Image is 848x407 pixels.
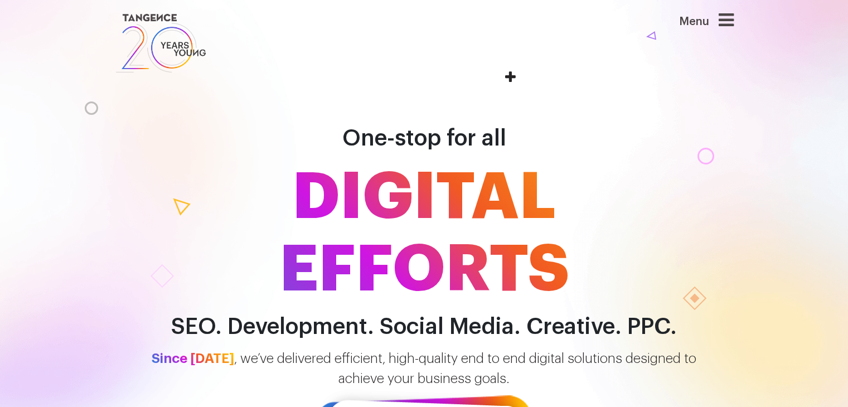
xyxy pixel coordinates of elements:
[106,348,742,389] p: , we’ve delivered efficient, high-quality end to end digital solutions designed to achieve your b...
[152,352,234,365] span: Since [DATE]
[106,314,742,340] h2: SEO. Development. Social Media. Creative. PPC.
[106,161,742,306] span: DIGITAL EFFORTS
[115,11,207,75] img: logo SVG
[342,127,506,149] span: One-stop for all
